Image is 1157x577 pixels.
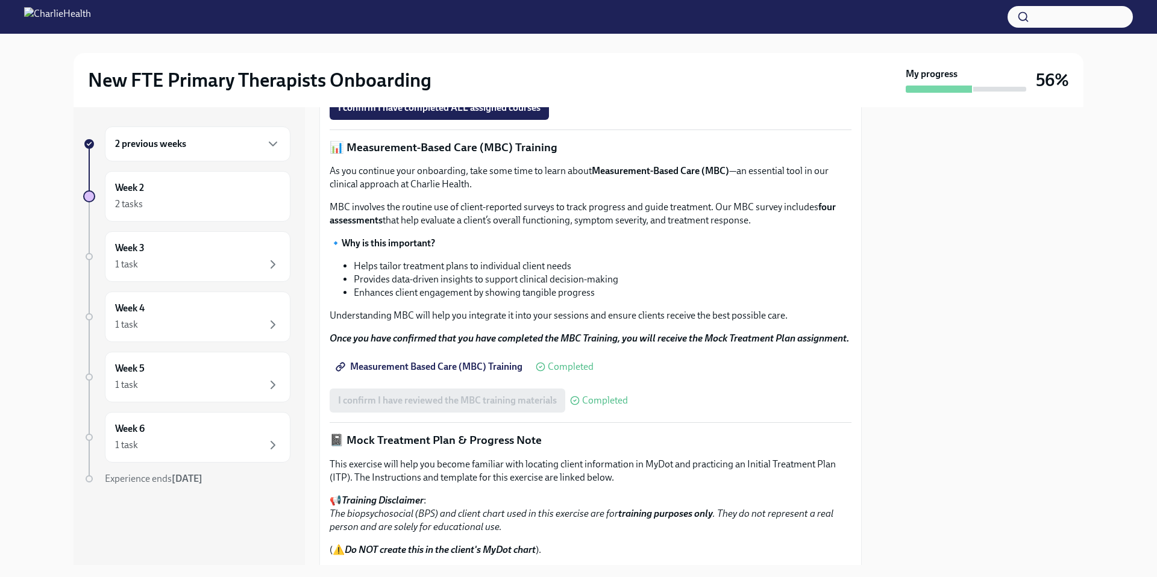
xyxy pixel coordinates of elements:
[115,181,144,195] h6: Week 2
[330,458,851,484] p: This exercise will help you become familiar with locating client information in MyDot and practic...
[330,432,851,448] p: 📓 Mock Treatment Plan & Progress Note
[172,473,202,484] strong: [DATE]
[83,171,290,222] a: Week 22 tasks
[330,164,851,191] p: As you continue your onboarding, take some time to learn about —an essential tool in our clinical...
[115,258,138,271] div: 1 task
[115,378,138,391] div: 1 task
[548,362,594,372] span: Completed
[115,318,138,331] div: 1 task
[115,242,145,255] h6: Week 3
[105,126,290,161] div: 2 previous weeks
[83,231,290,282] a: Week 31 task
[330,140,851,155] p: 📊 Measurement-Based Care (MBC) Training
[83,412,290,463] a: Week 61 task
[906,67,958,81] strong: My progress
[105,473,202,484] span: Experience ends
[330,508,833,532] em: The biopsychosocial (BPS) and client chart used in this exercise are for . They do not represent ...
[330,543,851,557] p: (⚠️ ).
[582,396,628,405] span: Completed
[354,260,851,273] li: Helps tailor treatment plans to individual client needs
[330,355,531,379] a: Measurement Based Care (MBC) Training
[88,68,431,92] h2: New FTE Primary Therapists Onboarding
[330,201,851,227] p: MBC involves the routine use of client-reported surveys to track progress and guide treatment. Ou...
[24,7,91,27] img: CharlieHealth
[83,352,290,402] a: Week 51 task
[330,309,851,322] p: Understanding MBC will help you integrate it into your sessions and ensure clients receive the be...
[115,302,145,315] h6: Week 4
[115,422,145,435] h6: Week 6
[115,198,143,211] div: 2 tasks
[115,362,145,375] h6: Week 5
[345,544,536,555] strong: Do NOT create this in the client's MyDot chart
[618,508,713,519] strong: training purposes only
[354,273,851,286] li: Provides data-driven insights to support clinical decision-making
[338,102,541,114] span: I confirm I have completed ALL assigned courses
[330,96,549,120] button: I confirm I have completed ALL assigned courses
[342,494,424,506] strong: Training Disclaimer
[1036,69,1069,91] h3: 56%
[342,237,435,249] strong: Why is this important?
[330,332,849,344] strong: Once you have confirmed that you have completed the MBC Training, you will receive the Mock Treat...
[115,137,186,151] h6: 2 previous weeks
[115,438,138,452] div: 1 task
[338,361,522,373] span: Measurement Based Care (MBC) Training
[83,292,290,342] a: Week 41 task
[592,165,729,176] strong: Measurement-Based Care (MBC)
[330,237,851,250] p: 🔹
[330,494,851,534] p: 📢 :
[354,286,851,299] li: Enhances client engagement by showing tangible progress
